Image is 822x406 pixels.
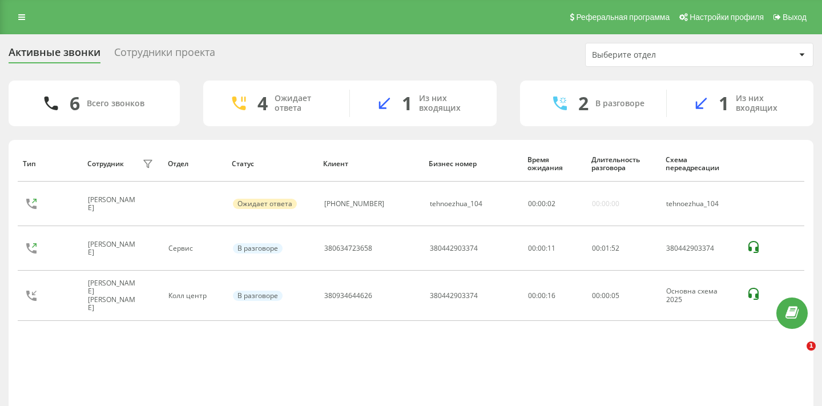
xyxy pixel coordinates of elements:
div: [PHONE_NUMBER] [324,200,384,208]
div: Колл центр [168,292,220,300]
span: 00 [592,291,600,300]
div: В разговоре [233,291,283,301]
div: Длительность разговора [591,156,655,172]
span: 01 [602,243,610,253]
div: 1 [402,93,412,114]
div: 00:00:11 [528,244,579,252]
div: 6 [70,93,80,114]
div: Сотрудник [87,160,124,168]
div: Основна схема 2025 [666,287,734,304]
div: Выберите отдел [592,50,728,60]
div: : : [528,200,555,208]
div: Активные звонки [9,46,100,64]
div: Ожидает ответа [275,94,332,113]
div: 380442903374 [430,244,478,252]
span: 00 [602,291,610,300]
div: 380442903374 [666,244,734,252]
div: 00:00:00 [592,200,619,208]
iframe: Intercom live chat [783,341,811,369]
div: 2 [578,93,589,114]
div: tehnoezhua_104 [430,200,482,208]
span: Выход [783,13,807,22]
div: Отдел [168,160,221,168]
span: 05 [611,291,619,300]
span: Реферальная программа [576,13,670,22]
div: Из них входящих [419,94,479,113]
div: 4 [257,93,268,114]
span: 00 [538,199,546,208]
div: В разговоре [595,99,644,108]
span: 00 [592,243,600,253]
div: 380634723658 [324,244,372,252]
div: 380442903374 [430,292,478,300]
div: 00:00:16 [528,292,579,300]
div: Всего звонков [87,99,144,108]
span: Настройки профиля [690,13,764,22]
div: tehnoezhua_104 [666,200,734,208]
div: [PERSON_NAME] [88,240,139,257]
div: Бизнес номер [429,160,516,168]
div: Время ожидания [527,156,581,172]
div: Из них входящих [736,94,796,113]
span: 1 [807,341,816,351]
div: В разговоре [233,243,283,254]
div: Статус [232,160,312,168]
div: [PERSON_NAME] [PERSON_NAME] [88,279,139,312]
span: 52 [611,243,619,253]
span: 00 [528,199,536,208]
div: 380934644626 [324,292,372,300]
div: Клиент [323,160,418,168]
div: Сотрудники проекта [114,46,215,64]
div: : : [592,244,619,252]
div: Ожидает ответа [233,199,297,209]
div: : : [592,292,619,300]
span: 02 [547,199,555,208]
div: Тип [23,160,76,168]
div: 1 [719,93,729,114]
div: Схема переадресации [666,156,735,172]
div: [PERSON_NAME] [88,196,139,212]
div: Сервис [168,244,220,252]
